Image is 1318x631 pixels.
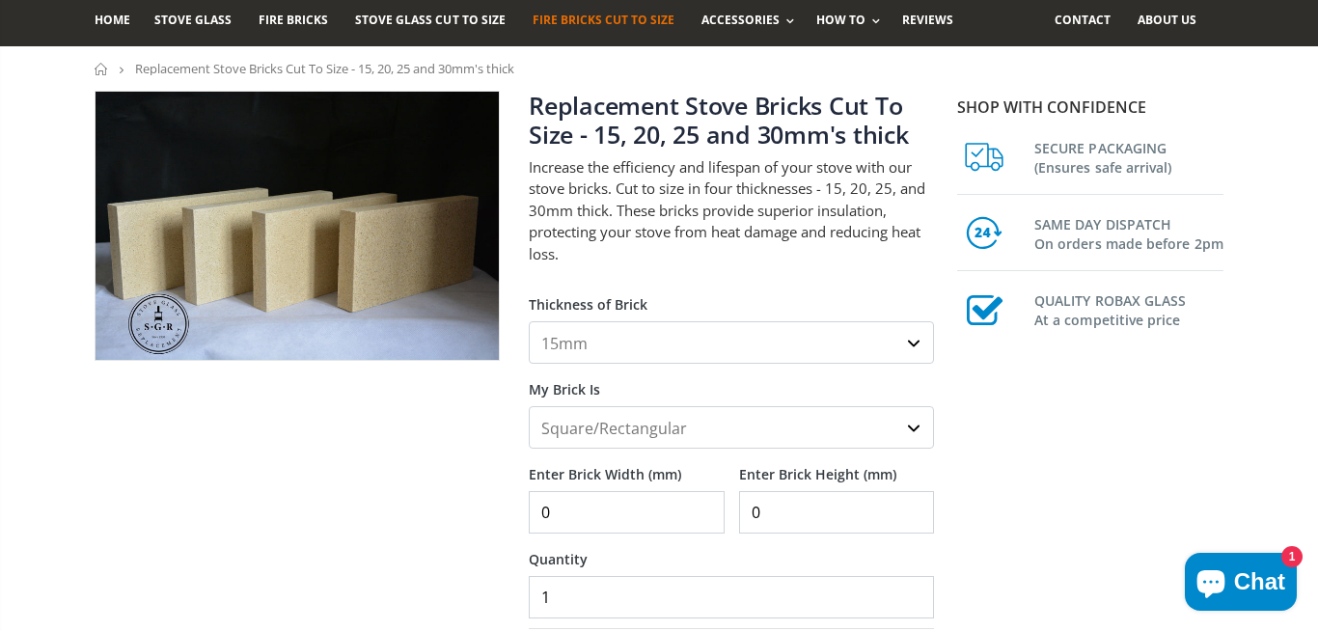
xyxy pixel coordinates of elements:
[355,12,505,28] span: Stove Glass Cut To Size
[529,89,909,151] a: Replacement Stove Bricks Cut To Size - 15, 20, 25 and 30mm's thick
[1055,12,1111,28] span: Contact
[1034,288,1223,330] h3: QUALITY ROBAX GLASS At a competitive price
[529,534,934,568] label: Quantity
[529,449,725,483] label: Enter Brick Width (mm)
[1138,12,1196,28] span: About us
[529,364,934,398] label: My Brick Is
[95,12,130,28] span: Home
[1179,553,1303,616] inbox-online-store-chat: Shopify online store chat
[816,12,865,28] span: How To
[529,279,934,314] label: Thickness of Brick
[96,92,499,360] img: 4_fire_bricks_1aa33a0b-dc7a-4843-b288-55f1aa0e36c3_800x_crop_center.jpeg
[95,63,109,75] a: Home
[739,449,935,483] label: Enter Brick Height (mm)
[701,12,780,28] span: Accessories
[259,12,328,28] span: Fire Bricks
[902,12,953,28] span: Reviews
[154,12,232,28] span: Stove Glass
[1034,135,1223,178] h3: SECURE PACKAGING (Ensures safe arrival)
[135,60,514,77] span: Replacement Stove Bricks Cut To Size - 15, 20, 25 and 30mm's thick
[533,12,674,28] span: Fire Bricks Cut To Size
[1034,211,1223,254] h3: SAME DAY DISPATCH On orders made before 2pm
[957,96,1223,119] p: Shop with confidence
[529,156,934,265] p: Increase the efficiency and lifespan of your stove with our stove bricks. Cut to size in four thi...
